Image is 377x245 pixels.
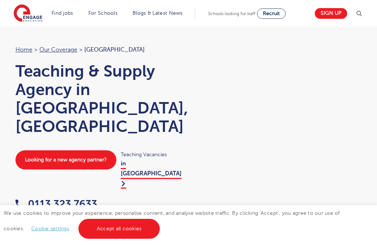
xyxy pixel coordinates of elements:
nav: breadcrumb [15,45,181,55]
a: Our coverage [39,46,77,53]
span: Schools looking for staff [208,11,256,16]
a: Find jobs [52,10,73,16]
a: Blogs & Latest News [133,10,183,16]
a: For Schools [88,10,117,16]
a: 0113 323 7633 [15,198,97,210]
h1: Teaching & Supply Agency in [GEOGRAPHIC_DATA], [GEOGRAPHIC_DATA] [15,62,181,136]
span: Teaching Vacancies [121,150,181,159]
a: Sign up [315,8,347,19]
a: Home [15,46,32,53]
span: We use cookies to improve your experience, personalise content, and analyse website traffic. By c... [4,210,340,231]
a: Looking for a new agency partner? [15,150,116,169]
span: [GEOGRAPHIC_DATA] [84,46,145,53]
a: Cookie settings [31,226,69,231]
span: > [34,46,38,53]
span: > [79,46,82,53]
a: Accept all cookies [78,219,160,239]
img: Engage Education [14,4,42,23]
span: Recruit [263,11,280,16]
a: in [GEOGRAPHIC_DATA] [121,160,182,189]
a: Recruit [257,8,286,19]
